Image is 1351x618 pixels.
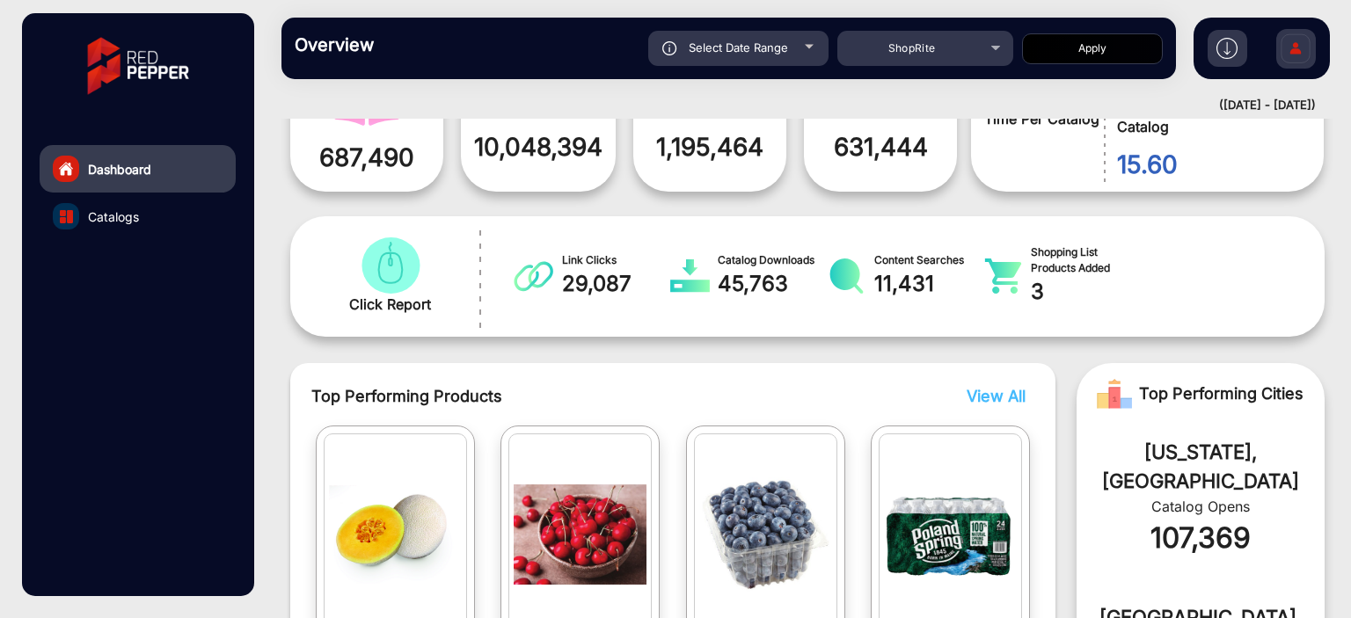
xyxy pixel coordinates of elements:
span: 3 [1031,276,1140,308]
span: 631,444 [817,128,944,165]
span: Link Clicks [562,252,671,268]
span: Catalog Downloads [718,252,827,268]
span: 11,431 [874,268,983,300]
span: View All [967,387,1026,405]
img: catalog [356,237,425,294]
img: h2download.svg [1216,38,1238,59]
button: Apply [1022,33,1163,64]
div: [US_STATE], [GEOGRAPHIC_DATA] [1103,438,1298,496]
span: Top Performing Products [311,384,860,408]
span: Shopping List Products Added [1031,244,1140,276]
span: 15.60 [1117,146,1297,183]
a: Catalogs [40,193,236,240]
h3: Overview [295,34,541,55]
span: Top Performing Cities [1139,376,1304,411]
img: catalog [983,258,1023,294]
span: Click Report [349,294,431,315]
div: 107,369 [1103,517,1298,559]
span: 10,048,394 [474,128,602,165]
span: ShopRite [888,41,936,55]
img: home [58,161,74,177]
span: Catalogs [88,207,139,226]
span: Content Searches [874,252,983,268]
div: ([DATE] - [DATE]) [264,97,1316,114]
span: Select Date Range [689,40,788,55]
div: Catalog Opens [1103,496,1298,517]
img: Rank image [1097,376,1132,411]
img: catalog [514,258,553,294]
img: Sign%20Up.svg [1277,20,1314,82]
span: Dashboard [88,160,151,178]
span: 1,195,464 [646,128,773,165]
img: icon [662,41,677,55]
img: catalog [60,210,73,223]
button: View All [962,384,1021,408]
img: catalog [827,258,866,294]
a: Dashboard [40,145,236,193]
img: vmg-logo [75,22,201,110]
span: 45,763 [718,268,827,300]
span: 29,087 [562,268,671,300]
img: catalog [670,258,710,294]
span: 687,490 [303,139,430,176]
